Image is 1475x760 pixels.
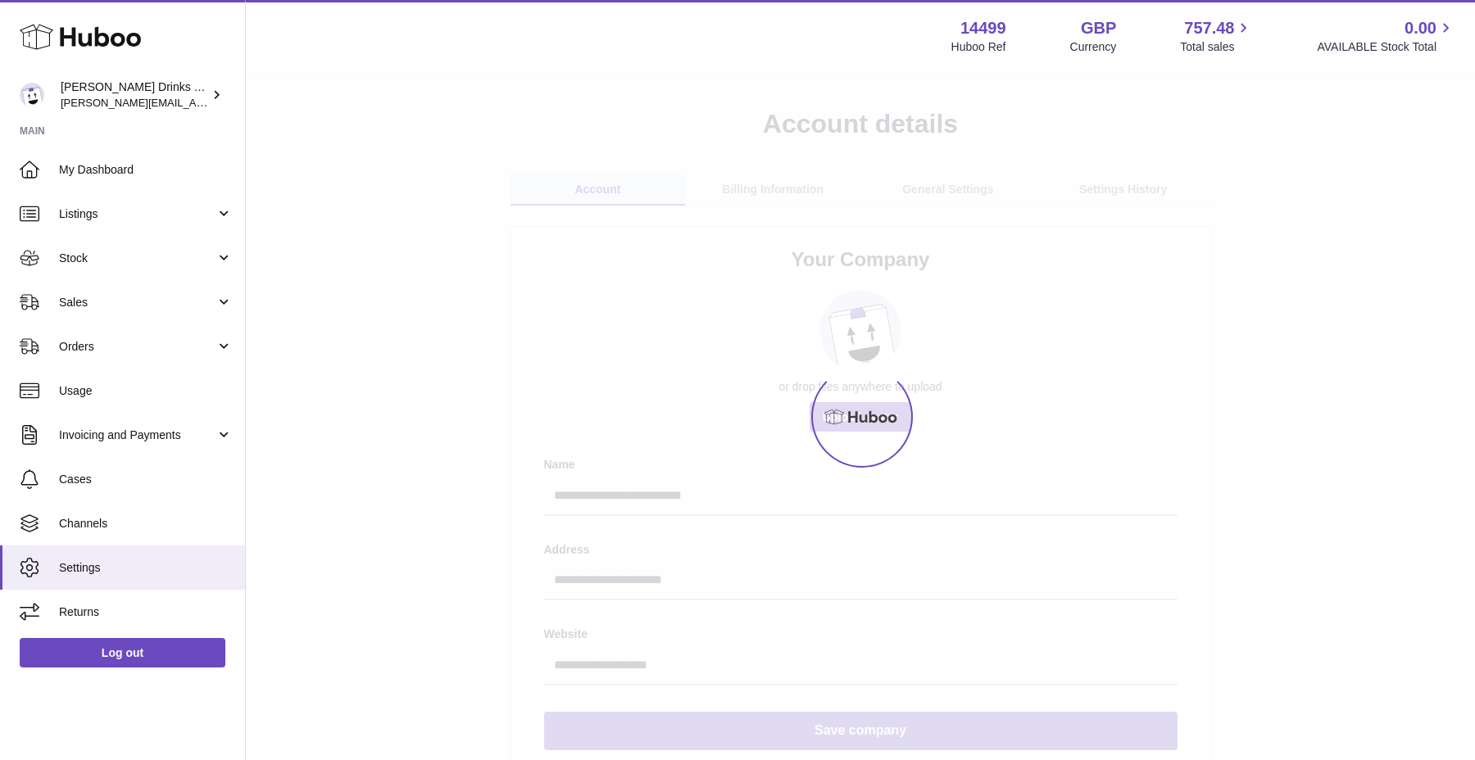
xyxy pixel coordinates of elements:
span: Sales [59,295,216,310]
span: Listings [59,206,216,222]
span: 0.00 [1405,17,1436,39]
span: Returns [59,604,233,620]
span: Stock [59,251,216,266]
span: Settings [59,560,233,576]
span: 757.48 [1184,17,1234,39]
img: daniel@zoosdrinks.com [20,83,44,107]
span: Invoicing and Payments [59,427,216,443]
span: Usage [59,383,233,399]
div: [PERSON_NAME] Drinks LTD (t/a Zooz) [61,79,208,111]
a: 757.48 Total sales [1180,17,1253,55]
span: My Dashboard [59,162,233,178]
div: Currency [1070,39,1117,55]
span: Orders [59,339,216,355]
strong: GBP [1081,17,1116,39]
span: Total sales [1180,39,1253,55]
span: Channels [59,516,233,532]
strong: 14499 [960,17,1006,39]
a: Log out [20,638,225,667]
span: AVAILABLE Stock Total [1317,39,1455,55]
span: [PERSON_NAME][EMAIL_ADDRESS][DOMAIN_NAME] [61,96,329,109]
a: 0.00 AVAILABLE Stock Total [1317,17,1455,55]
div: Huboo Ref [951,39,1006,55]
span: Cases [59,472,233,487]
